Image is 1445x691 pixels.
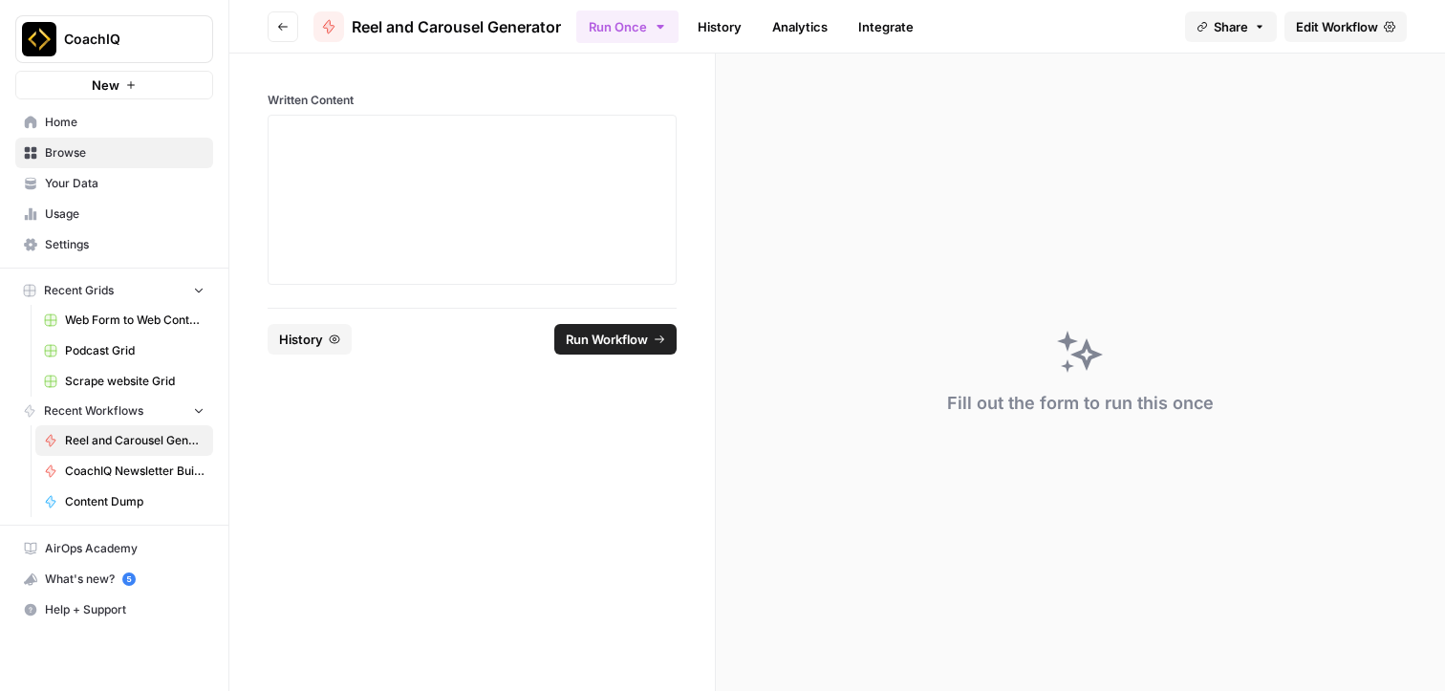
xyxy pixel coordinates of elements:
[22,22,56,56] img: CoachIQ Logo
[45,205,205,223] span: Usage
[35,425,213,456] a: Reel and Carousel Generator
[313,11,561,42] a: Reel and Carousel Generator
[268,92,677,109] label: Written Content
[44,282,114,299] span: Recent Grids
[1284,11,1407,42] a: Edit Workflow
[15,397,213,425] button: Recent Workflows
[947,390,1214,417] div: Fill out the form to run this once
[64,30,180,49] span: CoachIQ
[16,565,212,594] div: What's new?
[45,144,205,162] span: Browse
[1185,11,1277,42] button: Share
[35,335,213,366] a: Podcast Grid
[268,324,352,355] button: History
[45,540,205,557] span: AirOps Academy
[65,342,205,359] span: Podcast Grid
[44,402,143,420] span: Recent Workflows
[15,199,213,229] a: Usage
[35,305,213,335] a: Web Form to Web Content Grid
[15,168,213,199] a: Your Data
[566,330,648,349] span: Run Workflow
[15,71,213,99] button: New
[15,107,213,138] a: Home
[65,312,205,329] span: Web Form to Web Content Grid
[92,76,119,95] span: New
[279,330,323,349] span: History
[45,114,205,131] span: Home
[35,456,213,486] a: CoachIQ Newsletter Builder
[352,15,561,38] span: Reel and Carousel Generator
[65,493,205,510] span: Content Dump
[45,175,205,192] span: Your Data
[126,574,131,584] text: 5
[15,594,213,625] button: Help + Support
[122,572,136,586] a: 5
[554,324,677,355] button: Run Workflow
[686,11,753,42] a: History
[65,463,205,480] span: CoachIQ Newsletter Builder
[15,229,213,260] a: Settings
[45,601,205,618] span: Help + Support
[15,276,213,305] button: Recent Grids
[65,373,205,390] span: Scrape website Grid
[35,366,213,397] a: Scrape website Grid
[15,533,213,564] a: AirOps Academy
[35,486,213,517] a: Content Dump
[15,15,213,63] button: Workspace: CoachIQ
[15,138,213,168] a: Browse
[847,11,925,42] a: Integrate
[45,236,205,253] span: Settings
[65,432,205,449] span: Reel and Carousel Generator
[576,11,679,43] button: Run Once
[1214,17,1248,36] span: Share
[761,11,839,42] a: Analytics
[15,564,213,594] button: What's new? 5
[1296,17,1378,36] span: Edit Workflow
